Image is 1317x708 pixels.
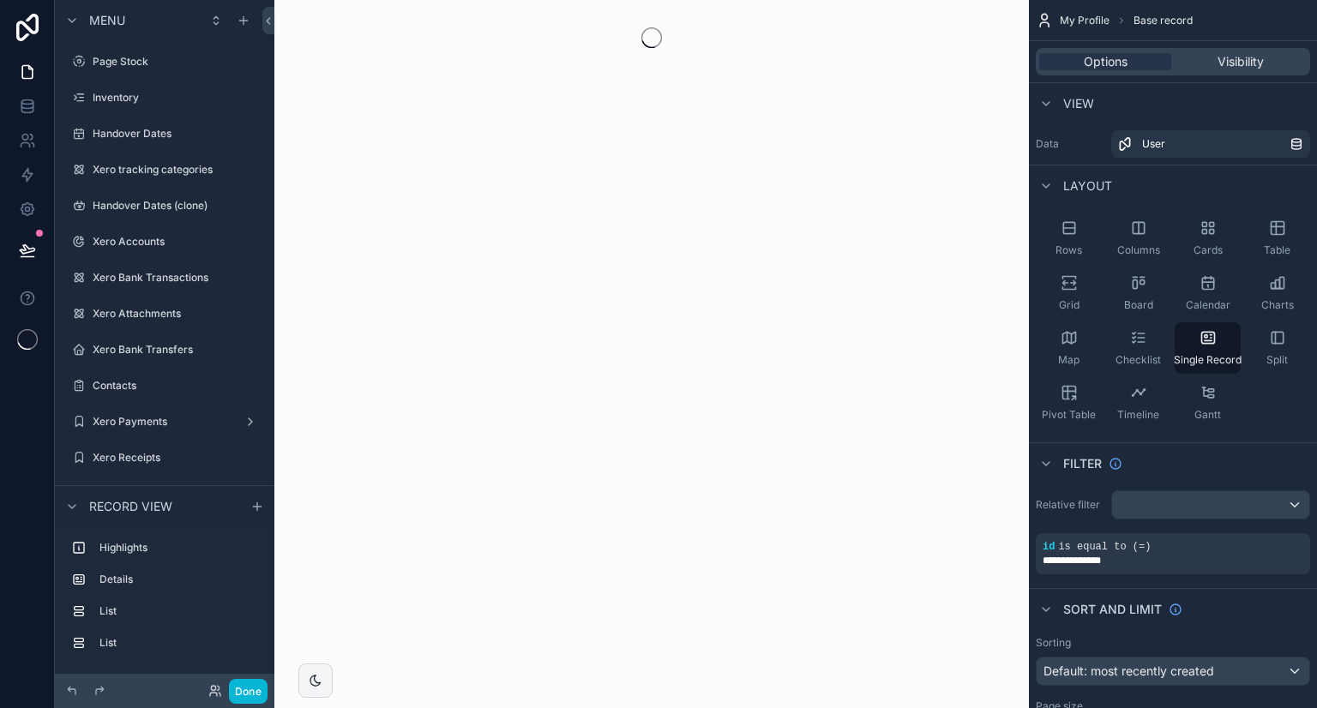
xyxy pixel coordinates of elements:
[99,636,257,650] label: List
[65,372,264,399] a: Contacts
[65,156,264,183] a: Xero tracking categories
[1063,177,1112,195] span: Layout
[1175,267,1241,319] button: Calendar
[1194,408,1221,422] span: Gantt
[1043,663,1214,678] span: Default: most recently created
[1055,243,1082,257] span: Rows
[93,415,237,429] label: Xero Payments
[1063,95,1094,112] span: View
[1036,377,1102,429] button: Pivot Table
[99,604,257,618] label: List
[1261,298,1294,312] span: Charts
[65,120,264,147] a: Handover Dates
[1084,53,1128,70] span: Options
[1124,298,1153,312] span: Board
[1244,213,1310,264] button: Table
[1105,213,1171,264] button: Columns
[93,127,261,141] label: Handover Dates
[1174,353,1242,367] span: Single Record
[1105,377,1171,429] button: Timeline
[99,541,257,555] label: Highlights
[1036,498,1104,512] label: Relative filter
[1036,657,1310,686] button: Default: most recently created
[1036,137,1104,151] label: Data
[89,498,172,515] span: Record view
[1175,377,1241,429] button: Gantt
[93,451,261,465] label: Xero Receipts
[1264,243,1290,257] span: Table
[1111,130,1310,158] a: User
[93,343,261,357] label: Xero Bank Transfers
[93,163,261,177] label: Xero tracking categories
[1060,14,1110,27] span: My Profile
[1063,455,1102,472] span: Filter
[1142,137,1165,151] span: User
[89,12,125,29] span: Menu
[93,91,261,105] label: Inventory
[93,379,261,393] label: Contacts
[93,199,261,213] label: Handover Dates (clone)
[65,84,264,111] a: Inventory
[1244,322,1310,374] button: Split
[55,526,274,674] div: scrollable content
[1134,14,1193,27] span: Base record
[93,235,261,249] label: Xero Accounts
[1105,322,1171,374] button: Checklist
[65,408,264,435] a: Xero Payments
[1244,267,1310,319] button: Charts
[1036,267,1102,319] button: Grid
[65,300,264,327] a: Xero Attachments
[1266,353,1288,367] span: Split
[1036,322,1102,374] button: Map
[1218,53,1264,70] span: Visibility
[1036,636,1071,650] label: Sorting
[1186,298,1230,312] span: Calendar
[1058,541,1151,553] span: is equal to (=)
[93,55,261,69] label: Page Stock
[1059,298,1079,312] span: Grid
[1036,213,1102,264] button: Rows
[1043,541,1055,553] span: id
[1105,267,1171,319] button: Board
[229,679,268,704] button: Done
[1117,408,1159,422] span: Timeline
[65,264,264,291] a: Xero Bank Transactions
[1058,353,1079,367] span: Map
[1042,408,1096,422] span: Pivot Table
[65,48,264,75] a: Page Stock
[1175,213,1241,264] button: Cards
[65,228,264,255] a: Xero Accounts
[93,307,261,321] label: Xero Attachments
[1116,353,1161,367] span: Checklist
[99,573,257,586] label: Details
[65,444,264,471] a: Xero Receipts
[1063,601,1162,618] span: Sort And Limit
[1194,243,1223,257] span: Cards
[65,192,264,219] a: Handover Dates (clone)
[1175,322,1241,374] button: Single Record
[65,480,264,507] a: Xero Invoices
[1117,243,1160,257] span: Columns
[65,336,264,363] a: Xero Bank Transfers
[93,271,261,285] label: Xero Bank Transactions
